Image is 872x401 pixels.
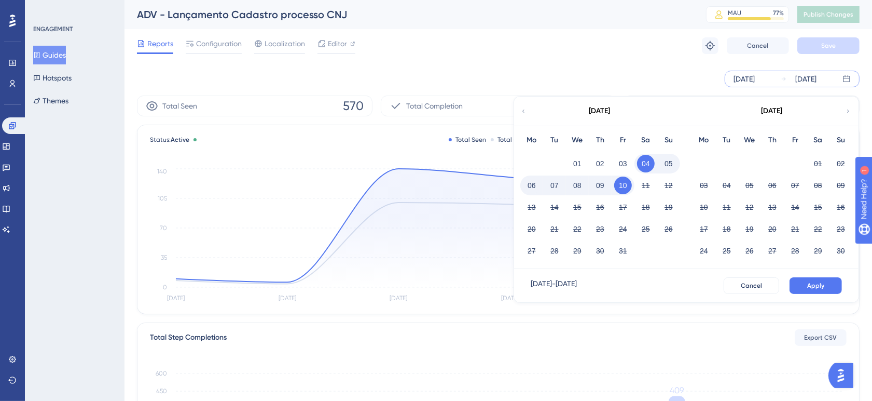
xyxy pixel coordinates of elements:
[279,295,296,302] tspan: [DATE]
[829,134,852,146] div: Su
[718,198,736,216] button: 11
[449,136,487,144] div: Total Seen
[614,155,632,172] button: 03
[786,220,804,238] button: 21
[546,242,563,260] button: 28
[695,242,713,260] button: 24
[160,224,167,232] tspan: 70
[614,220,632,238] button: 24
[72,5,75,14] div: 1
[520,134,543,146] div: Mo
[724,277,779,294] button: Cancel
[741,242,758,260] button: 26
[797,6,860,23] button: Publish Changes
[637,155,655,172] button: 04
[33,46,66,64] button: Guides
[805,333,837,342] span: Export CSV
[390,295,407,302] tspan: [DATE]
[491,136,548,144] div: Total Completion
[569,220,586,238] button: 22
[761,134,784,146] div: Th
[265,37,305,50] span: Localization
[589,134,612,146] div: Th
[741,177,758,194] button: 05
[795,329,847,346] button: Export CSV
[786,177,804,194] button: 07
[738,134,761,146] div: We
[343,98,364,114] span: 570
[501,295,519,302] tspan: [DATE]
[786,242,804,260] button: 28
[171,136,189,143] span: Active
[660,220,677,238] button: 26
[832,242,850,260] button: 30
[832,177,850,194] button: 09
[660,198,677,216] button: 19
[612,134,634,146] div: Fr
[523,198,541,216] button: 13
[718,177,736,194] button: 04
[156,388,167,395] tspan: 450
[832,198,850,216] button: 16
[741,198,758,216] button: 12
[543,134,566,146] div: Tu
[695,198,713,216] button: 10
[727,37,789,54] button: Cancel
[569,155,586,172] button: 01
[614,177,632,194] button: 10
[614,242,632,260] button: 31
[406,100,463,112] span: Total Completion
[167,295,185,302] tspan: [DATE]
[762,105,783,117] div: [DATE]
[809,155,827,172] button: 01
[790,277,842,294] button: Apply
[150,136,189,144] span: Status:
[728,9,741,17] div: MAU
[157,168,167,175] tspan: 140
[764,242,781,260] button: 27
[828,360,860,391] iframe: UserGuiding AI Assistant Launcher
[156,370,167,377] tspan: 600
[741,220,758,238] button: 19
[795,73,816,85] div: [DATE]
[670,386,684,396] tspan: 409
[591,198,609,216] button: 16
[657,134,680,146] div: Su
[784,134,807,146] div: Fr
[718,220,736,238] button: 18
[832,220,850,238] button: 23
[809,220,827,238] button: 22
[328,37,347,50] span: Editor
[569,198,586,216] button: 15
[748,42,769,50] span: Cancel
[591,177,609,194] button: 09
[546,177,563,194] button: 07
[637,198,655,216] button: 18
[809,242,827,260] button: 29
[614,198,632,216] button: 17
[33,25,73,33] div: ENGAGEMENT
[660,155,677,172] button: 05
[566,134,589,146] div: We
[804,10,853,19] span: Publish Changes
[773,9,784,17] div: 77 %
[797,37,860,54] button: Save
[637,220,655,238] button: 25
[158,195,167,202] tspan: 105
[733,73,755,85] div: [DATE]
[162,100,197,112] span: Total Seen
[741,282,762,290] span: Cancel
[764,220,781,238] button: 20
[147,37,173,50] span: Reports
[196,37,242,50] span: Configuration
[693,134,715,146] div: Mo
[569,242,586,260] button: 29
[634,134,657,146] div: Sa
[24,3,65,15] span: Need Help?
[161,254,167,261] tspan: 35
[807,134,829,146] div: Sa
[718,242,736,260] button: 25
[591,155,609,172] button: 02
[809,177,827,194] button: 08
